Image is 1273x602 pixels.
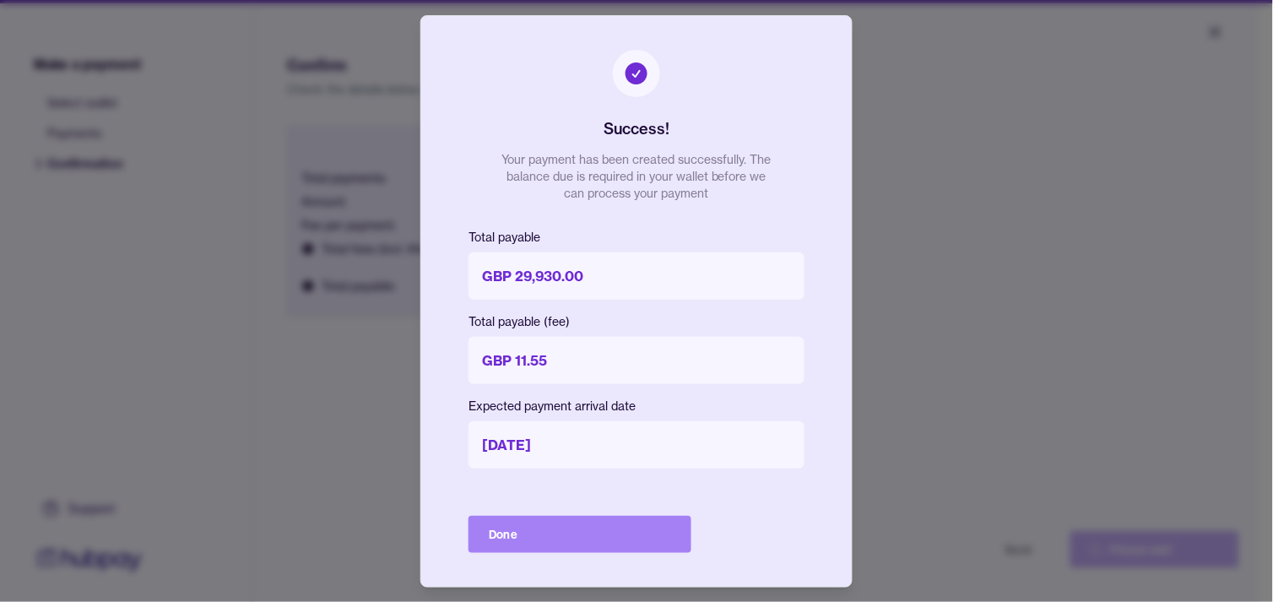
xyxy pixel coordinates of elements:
[469,421,804,469] p: [DATE]
[501,151,772,202] p: Your payment has been created successfully. The balance due is required in your wallet before we ...
[469,252,804,300] p: GBP 29,930.00
[469,516,691,553] button: Done
[604,117,669,141] h2: Success!
[469,229,804,246] p: Total payable
[469,337,804,384] p: GBP 11.55
[469,313,804,330] p: Total payable (fee)
[469,398,804,415] p: Expected payment arrival date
